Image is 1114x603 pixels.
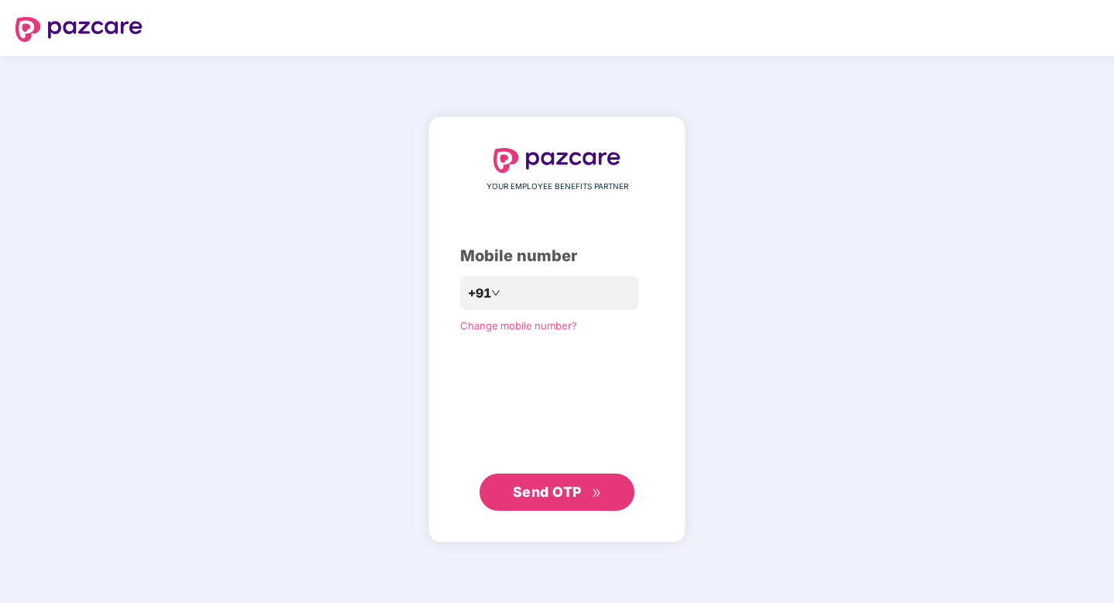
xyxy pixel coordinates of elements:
[480,474,634,511] button: Send OTPdouble-right
[487,181,628,193] span: YOUR EMPLOYEE BENEFITS PARTNER
[468,284,491,303] span: +91
[493,148,621,173] img: logo
[491,288,500,298] span: down
[592,488,602,498] span: double-right
[513,484,582,500] span: Send OTP
[460,244,654,268] div: Mobile number
[460,319,577,332] a: Change mobile number?
[15,17,143,42] img: logo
